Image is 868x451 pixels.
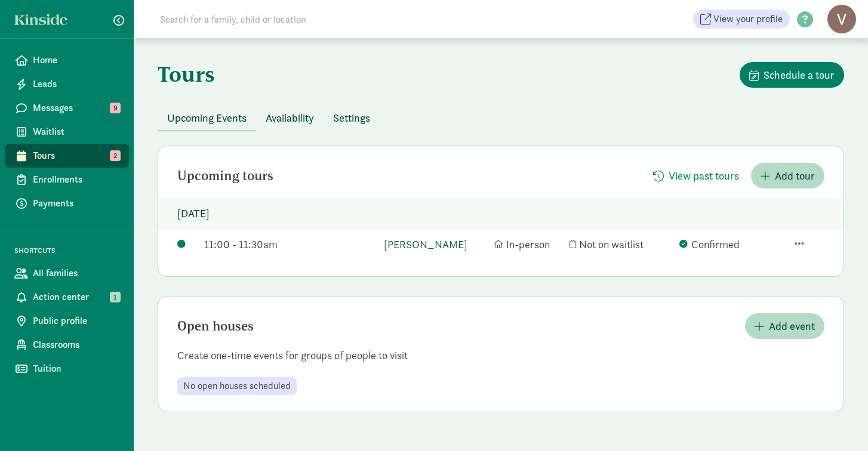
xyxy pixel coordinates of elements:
[5,285,129,309] a: Action center 1
[110,292,121,302] span: 1
[33,314,119,328] span: Public profile
[679,236,784,252] div: Confirmed
[33,101,119,115] span: Messages
[5,333,129,357] a: Classrooms
[808,394,868,451] iframe: Chat Widget
[33,77,119,91] span: Leads
[158,105,256,131] button: Upcoming Events
[693,10,790,29] a: View your profile
[33,196,119,211] span: Payments
[5,191,129,215] a: Payments
[256,105,324,131] button: Availability
[33,362,119,376] span: Tuition
[669,168,739,184] span: View past tours
[33,53,119,67] span: Home
[5,357,129,381] a: Tuition
[158,198,844,229] p: [DATE]
[33,172,119,187] span: Enrollments
[494,236,563,252] div: In-person
[324,105,380,131] button: Settings
[5,261,129,285] a: All families
[153,7,488,31] input: Search for a family, child or location
[713,12,783,26] span: View your profile
[764,67,835,83] span: Schedule a tour
[158,62,215,86] h1: Tours
[33,125,119,139] span: Waitlist
[33,149,119,163] span: Tours
[33,290,119,304] span: Action center
[740,62,844,88] button: Schedule a tour
[775,168,815,184] span: Add tour
[5,72,129,96] a: Leads
[183,381,291,391] span: No open houses scheduled
[266,110,314,126] span: Availability
[5,309,129,333] a: Public profile
[333,110,370,126] span: Settings
[204,236,378,252] div: 11:00 - 11:30am
[570,236,674,252] div: Not on waitlist
[158,348,844,363] p: Create one-time events for groups of people to visit
[110,150,121,161] span: 2
[5,48,129,72] a: Home
[33,266,119,280] span: All families
[33,338,119,352] span: Classrooms
[751,163,824,189] button: Add tour
[5,96,129,120] a: Messages 9
[110,103,121,113] span: 9
[769,318,815,334] span: Add event
[177,169,273,183] h2: Upcoming tours
[177,319,254,333] h2: Open houses
[644,163,749,189] button: View past tours
[644,169,749,183] a: View past tours
[5,120,129,144] a: Waitlist
[384,236,488,252] a: [PERSON_NAME]
[745,313,824,339] button: Add event
[167,110,247,126] span: Upcoming Events
[5,168,129,191] a: Enrollments
[5,144,129,168] a: Tours 2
